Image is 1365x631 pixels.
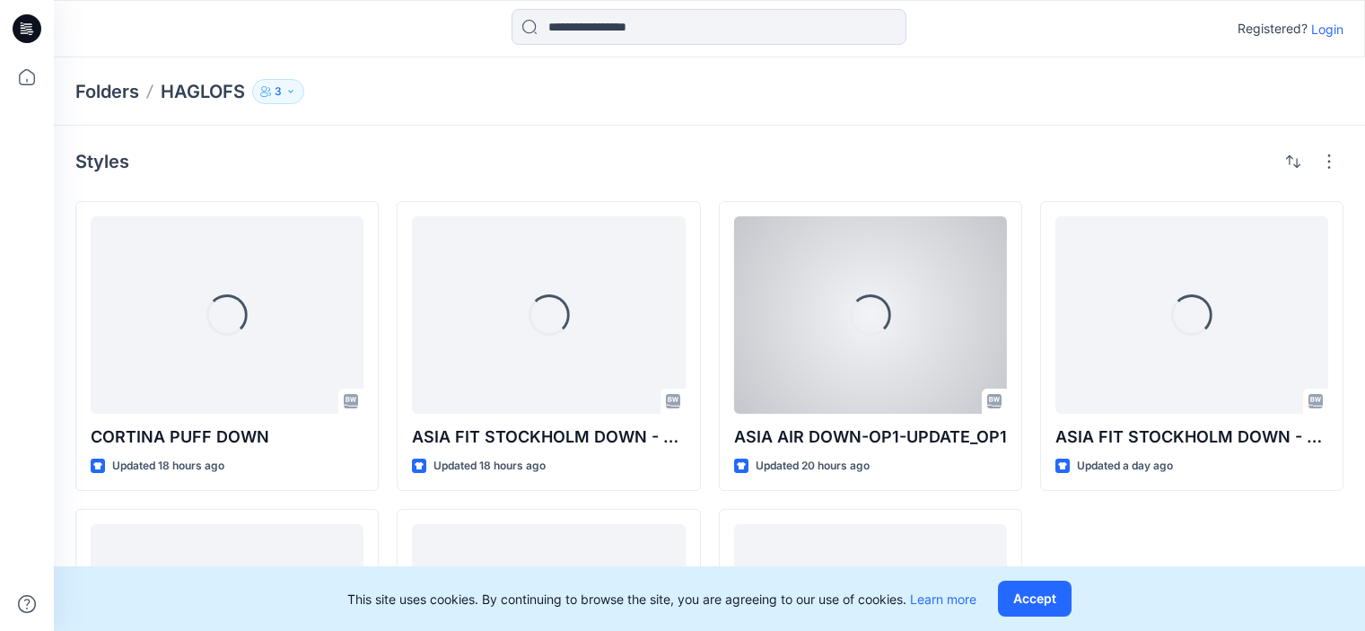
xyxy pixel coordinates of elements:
button: 3 [252,79,304,104]
a: Folders [75,79,139,104]
p: Registered? [1238,18,1308,39]
a: Learn more [910,592,976,607]
p: ASIA FIT STOCKHOLM DOWN - 2​_OP2 [412,425,685,450]
p: ASIA AIR DOWN-OP1-UPDATE_OP1 [734,425,1007,450]
p: Updated a day ago [1077,457,1173,476]
p: CORTINA PUFF DOWN [91,425,363,450]
p: ASIA FIT STOCKHOLM DOWN - 2​_OP1 [1055,425,1328,450]
p: Login [1311,20,1343,39]
p: HAGLOFS [161,79,245,104]
p: Updated 18 hours ago [112,457,224,476]
button: Accept [998,581,1072,617]
p: 3 [275,82,282,101]
h4: Styles [75,151,129,172]
p: This site uses cookies. By continuing to browse the site, you are agreeing to our use of cookies. [347,590,976,609]
p: Updated 20 hours ago [756,457,870,476]
p: Updated 18 hours ago [433,457,546,476]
